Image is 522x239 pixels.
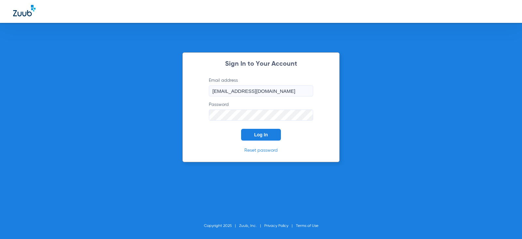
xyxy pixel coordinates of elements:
[209,77,313,96] label: Email address
[199,61,323,67] h2: Sign In to Your Account
[13,5,36,16] img: Zuub Logo
[239,223,264,229] li: Zuub, Inc.
[241,129,281,141] button: Log In
[204,223,239,229] li: Copyright 2025
[209,101,313,121] label: Password
[254,132,268,137] span: Log In
[264,224,288,228] a: Privacy Policy
[244,148,278,153] a: Reset password
[209,85,313,96] input: Email address
[296,224,318,228] a: Terms of Use
[209,110,313,121] input: Password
